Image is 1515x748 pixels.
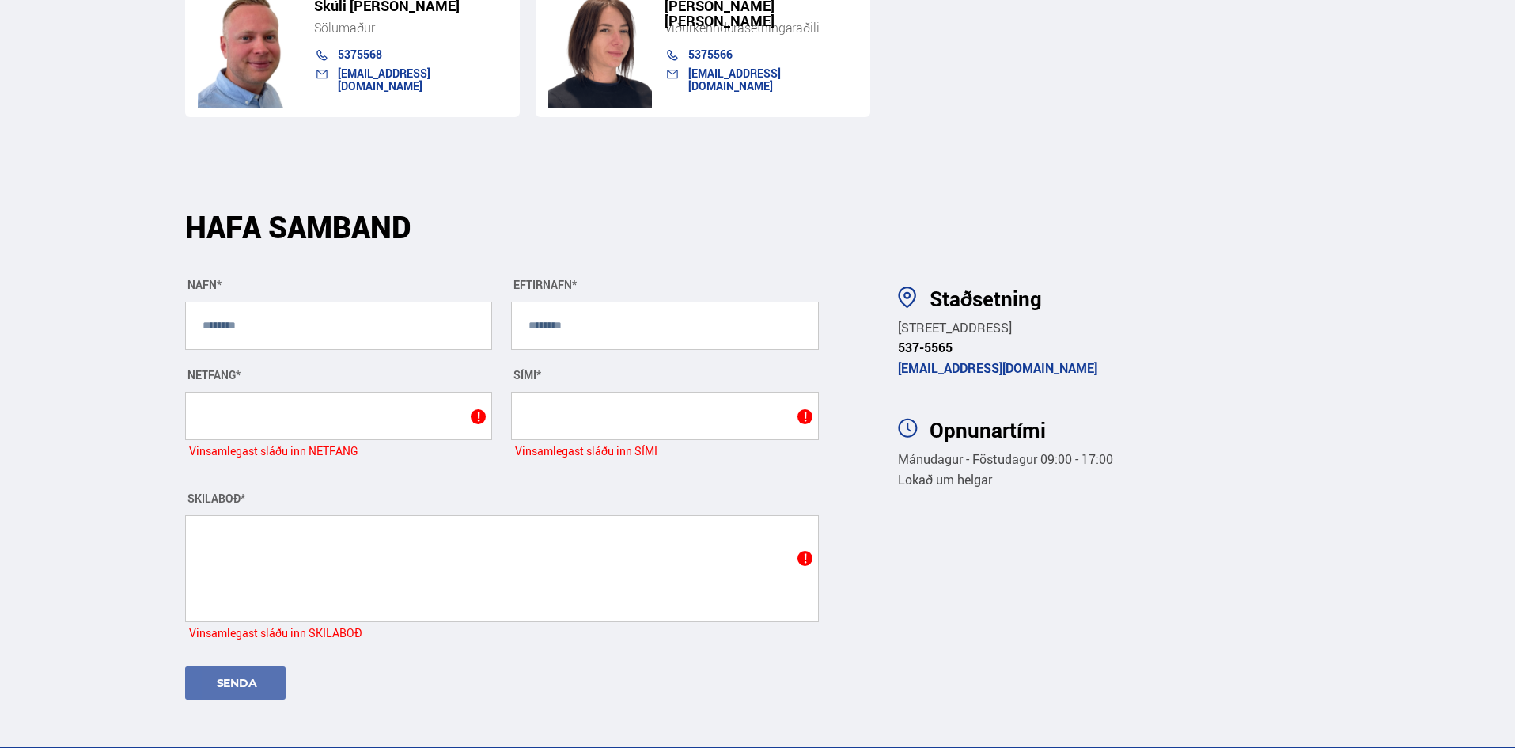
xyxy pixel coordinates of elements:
[898,319,1012,336] a: [STREET_ADDRESS]
[185,666,286,700] button: SENDA
[930,287,1330,310] h3: Staðsetning
[338,47,382,62] a: 5375568
[898,287,916,308] img: pw9sMCDar5Ii6RG5.svg
[185,622,820,647] div: Vinsamlegast sláðu inn SKILABOÐ
[185,279,493,291] div: NAFN*
[511,369,819,382] div: SÍMI*
[185,440,493,465] div: Vinsamlegast sláðu inn NETFANG
[898,471,992,488] span: Lokað um helgar
[898,450,1113,468] span: Mánudagur - Föstudagur 09:00 - 17:00
[737,19,820,36] span: ásetningaraðili
[898,418,918,438] img: 5L2kbIWUWlfci3BR.svg
[898,359,1097,377] a: [EMAIL_ADDRESS][DOMAIN_NAME]
[898,339,953,356] a: 537-5565
[185,369,493,382] div: NETFANG*
[665,20,858,36] div: Viðurkenndur
[185,215,820,259] div: HAFA SAMBAND
[185,492,820,505] div: SKILABOÐ*
[511,279,819,291] div: EFTIRNAFN*
[930,418,1330,442] h3: Opnunartími
[13,6,60,54] button: Open LiveChat chat widget
[688,66,781,93] a: [EMAIL_ADDRESS][DOMAIN_NAME]
[314,20,507,36] div: Sölumaður
[338,66,430,93] a: [EMAIL_ADDRESS][DOMAIN_NAME]
[688,47,733,62] a: 5375566
[511,440,819,465] div: Vinsamlegast sláðu inn SÍMI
